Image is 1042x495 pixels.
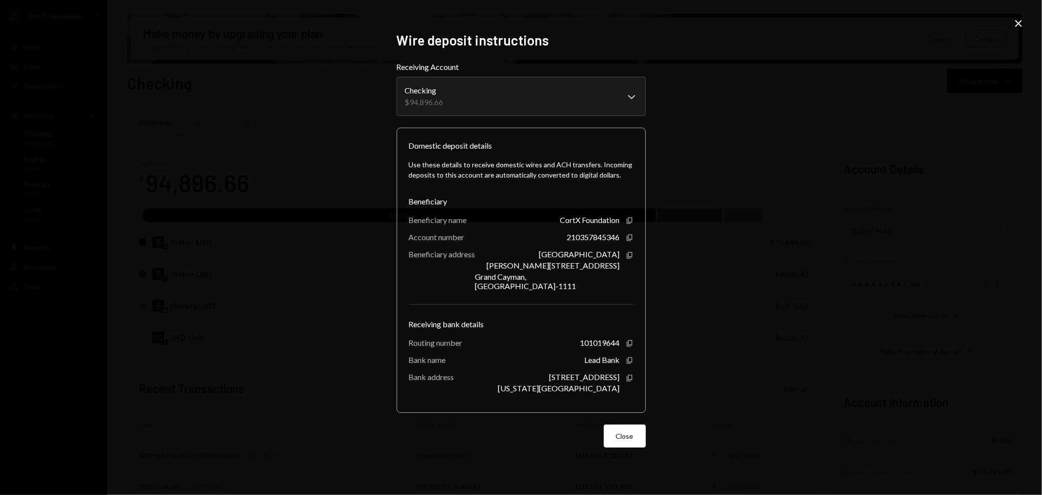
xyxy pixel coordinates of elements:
[397,77,646,116] button: Receiving Account
[604,425,646,448] button: Close
[475,272,620,291] div: Grand Cayman, [GEOGRAPHIC_DATA]-1111
[409,215,467,225] div: Beneficiary name
[409,338,463,347] div: Routing number
[409,355,446,364] div: Bank name
[560,215,620,225] div: CortX Foundation
[397,61,646,73] label: Receiving Account
[409,372,454,382] div: Bank address
[539,249,620,259] div: [GEOGRAPHIC_DATA]
[580,338,620,347] div: 101019644
[397,31,646,50] h2: Wire deposit instructions
[567,232,620,242] div: 210357845346
[409,196,634,207] div: Beneficiary
[487,261,620,270] div: [PERSON_NAME][STREET_ADDRESS]
[409,140,492,152] div: Domestic deposit details
[409,318,634,330] div: Receiving bank details
[550,372,620,382] div: [STREET_ADDRESS]
[498,383,620,393] div: [US_STATE][GEOGRAPHIC_DATA]
[409,249,475,259] div: Beneficiary address
[409,159,634,180] div: Use these details to receive domestic wires and ACH transfers. Incoming deposits to this account ...
[409,232,465,242] div: Account number
[585,355,620,364] div: Lead Bank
